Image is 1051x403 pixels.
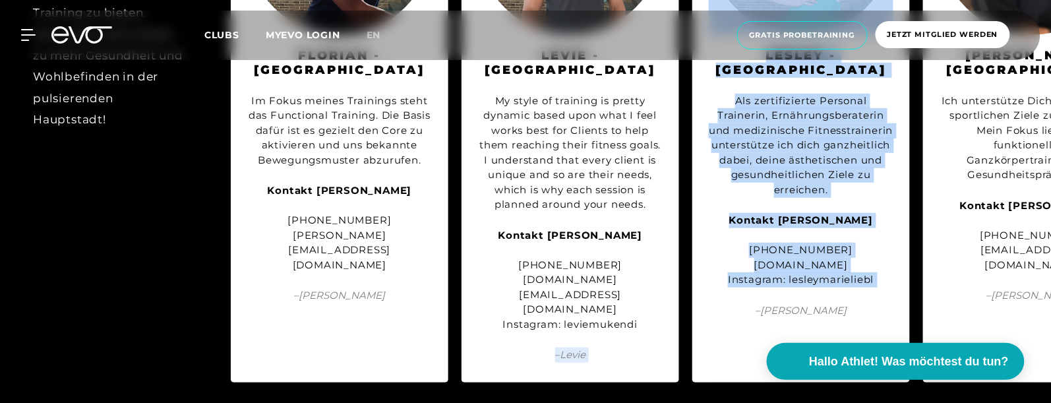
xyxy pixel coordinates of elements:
a: en [367,28,397,43]
span: en [367,29,381,41]
div: [PHONE_NUMBER] [DOMAIN_NAME] Instagram: lesleymarieliebl [709,213,893,288]
div: [PHONE_NUMBER] [DOMAIN_NAME][EMAIL_ADDRESS][DOMAIN_NAME] Instagram: leviemukendi [478,228,663,332]
span: Clubs [204,29,239,41]
span: Hallo Athlet! Was möchtest du tun? [809,353,1009,371]
span: – [PERSON_NAME] [709,303,893,319]
a: Clubs [204,28,266,41]
div: [PHONE_NUMBER] [PERSON_NAME][EMAIL_ADDRESS][DOMAIN_NAME] [247,183,432,272]
div: Im Fokus meines Trainings steht das Functional Training. Die Basis dafür ist es gezielt den Core ... [247,94,432,168]
button: Hallo Athlet! Was möchtest du tun? [767,343,1025,380]
div: Als zertifizierte Personal Trainerin, Ernährungsberaterin und medizinische Fitnesstrainerin unter... [709,94,893,198]
span: Jetzt Mitglied werden [887,29,998,40]
strong: Kontakt [PERSON_NAME] [268,184,412,197]
a: Gratis Probetraining [733,21,872,49]
div: My style of training is pretty dynamic based upon what I feel works best for Clients to help them... [478,94,663,212]
span: Gratis Probetraining [750,30,855,41]
span: – [PERSON_NAME] [247,288,432,303]
span: – Levie [478,348,663,363]
strong: Kontakt [PERSON_NAME] [498,229,643,241]
a: Jetzt Mitglied werden [872,21,1014,49]
strong: Kontakt [PERSON_NAME] [729,214,874,226]
a: MYEVO LOGIN [266,29,340,41]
